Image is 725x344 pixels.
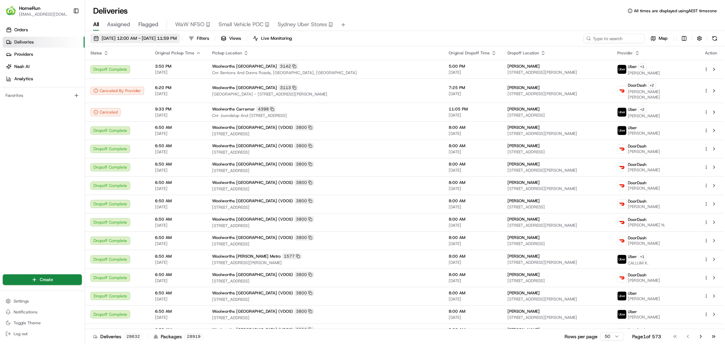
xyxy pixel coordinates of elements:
[618,236,626,245] img: doordash_logo_v2.png
[14,331,28,337] span: Log out
[628,64,637,69] span: Uber
[449,296,497,302] span: [DATE]
[93,333,142,340] div: Deliveries
[507,143,540,149] span: [PERSON_NAME]
[449,143,497,149] span: 8:00 AM
[68,115,82,120] span: Pylon
[229,35,241,41] span: Views
[507,278,606,283] span: [STREET_ADDRESS]
[261,35,292,41] span: Live Monitoring
[628,89,693,100] span: [PERSON_NAME] [PERSON_NAME]
[449,149,497,155] span: [DATE]
[107,20,130,29] span: Assigned
[618,181,626,190] img: doordash_logo_v2.png
[507,70,606,75] span: [STREET_ADDRESS][PERSON_NAME]
[155,327,201,332] span: 6:50 AM
[628,217,647,222] span: DoorDash
[618,144,626,153] img: doordash_logo_v2.png
[155,260,201,265] span: [DATE]
[14,309,37,315] span: Notifications
[90,50,102,56] span: Status
[155,217,201,222] span: 6:50 AM
[154,333,203,340] div: Packages
[14,27,28,33] span: Orders
[449,70,497,75] span: [DATE]
[294,198,314,204] div: 3800
[449,198,497,204] span: 8:00 AM
[155,113,201,118] span: [DATE]
[507,50,539,56] span: Dropoff Location
[3,37,85,48] a: Deliveries
[14,64,30,70] span: Nash AI
[507,64,540,69] span: [PERSON_NAME]
[618,273,626,282] img: doordash_logo_v2.png
[584,34,645,43] input: Type to search
[628,186,660,191] span: [PERSON_NAME]
[155,309,201,314] span: 6:50 AM
[628,125,637,131] span: Uber
[90,108,121,116] button: Canceled
[507,149,606,155] span: [STREET_ADDRESS]
[507,113,606,118] span: [STREET_ADDRESS]
[618,328,626,337] img: doordash_logo_v2.png
[449,85,497,90] span: 7:25 PM
[507,315,606,320] span: [STREET_ADDRESS][PERSON_NAME]
[138,20,158,29] span: Flagged
[155,106,201,112] span: 9:33 PM
[628,260,649,266] span: CALLUM K.
[449,327,497,332] span: 8:00 AM
[155,186,201,191] span: [DATE]
[155,290,201,296] span: 6:50 AM
[116,67,124,75] button: Start new chat
[212,131,438,137] span: [STREET_ADDRESS]
[4,96,55,108] a: 📗Knowledge Base
[628,162,647,167] span: DoorDash
[507,106,540,112] span: [PERSON_NAME]
[175,20,204,29] span: WaW NFSO
[507,161,540,167] span: [PERSON_NAME]
[90,87,144,95] button: Canceled By Provider
[212,168,438,173] span: [STREET_ADDRESS]
[212,278,438,284] span: [STREET_ADDRESS]
[64,99,109,105] span: API Documentation
[212,272,293,277] span: Woolworths [GEOGRAPHIC_DATA] (VDOS)
[14,51,33,57] span: Providers
[218,34,244,43] button: Views
[628,278,660,283] span: [PERSON_NAME]
[19,5,40,12] span: HomeRun
[628,272,647,278] span: DoorDash
[212,241,438,247] span: [STREET_ADDRESS]
[628,296,660,302] span: [PERSON_NAME]
[3,329,82,339] button: Log out
[628,204,660,209] span: [PERSON_NAME]
[618,255,626,264] img: uber-new-logo.jpeg
[449,272,497,277] span: 8:00 AM
[212,260,438,265] span: [STREET_ADDRESS][PERSON_NAME]
[618,65,626,74] img: uber-new-logo.jpeg
[90,34,180,43] button: [DATE] 12:00 AM - [DATE] 11:59 PM
[449,106,497,112] span: 11:05 PM
[212,70,438,75] span: Cnr Bentons And Dunns Roads, [GEOGRAPHIC_DATA], [GEOGRAPHIC_DATA]
[449,131,497,136] span: [DATE]
[507,204,606,210] span: [STREET_ADDRESS]
[507,241,606,246] span: [STREET_ADDRESS]
[3,90,82,101] div: Favorites
[628,131,660,136] span: [PERSON_NAME]
[617,50,633,56] span: Provider
[449,50,490,56] span: Original Dropoff Time
[507,85,540,90] span: [PERSON_NAME]
[449,91,497,97] span: [DATE]
[648,34,671,43] button: Map
[507,327,540,332] span: [PERSON_NAME]
[648,82,656,89] button: +2
[155,91,201,97] span: [DATE]
[186,34,212,43] button: Filters
[628,235,647,241] span: DoorDash
[3,296,82,306] button: Settings
[185,333,203,340] div: 28919
[48,115,82,120] a: Powered byPylon
[294,290,314,296] div: 3800
[5,5,16,16] img: HomeRun
[628,149,660,154] span: [PERSON_NAME]
[628,291,637,296] span: Uber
